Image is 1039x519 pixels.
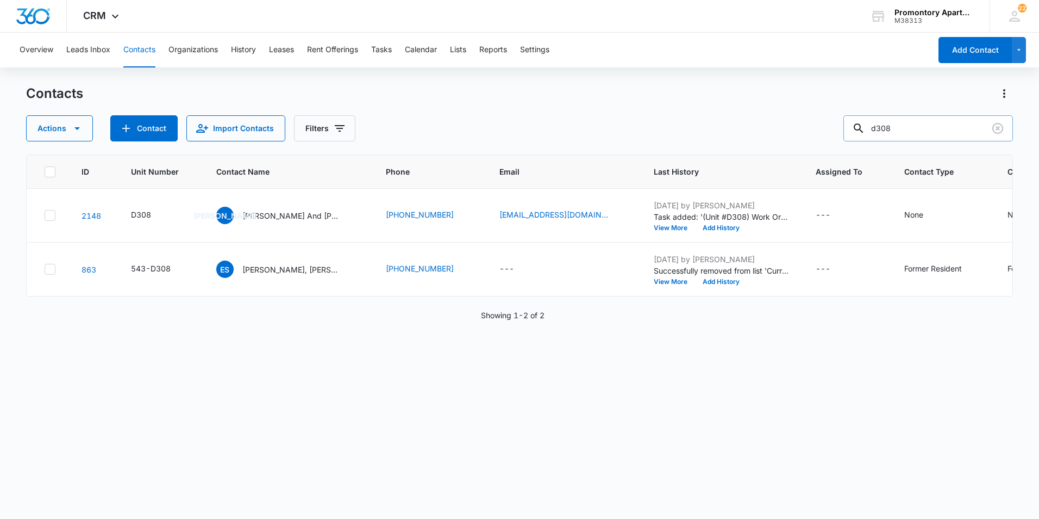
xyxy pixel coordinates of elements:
p: [DATE] by [PERSON_NAME] [654,254,790,265]
div: Contact Name - Eduardo, Saul Escobedo - Select to Edit Field [216,261,360,278]
div: Contact Type - Former Resident - Select to Edit Field [904,263,981,276]
a: [PHONE_NUMBER] [386,209,454,220]
span: CRM [83,10,106,21]
div: account name [894,8,974,17]
button: Actions [26,115,93,141]
button: Reports [479,33,507,67]
a: [PHONE_NUMBER] [386,263,454,274]
button: Add Contact [110,115,178,141]
div: Contact Name - Justin And Kali Bahrer - Select to Edit Field [216,207,360,224]
input: Search Contacts [843,115,1013,141]
div: None [904,209,923,220]
p: [PERSON_NAME], [PERSON_NAME] [242,264,340,275]
button: Calendar [405,33,437,67]
button: Actions [996,85,1013,102]
span: Assigned To [816,166,862,177]
button: Lists [450,33,466,67]
div: D308 [131,209,151,220]
div: Email - - Select to Edit Field [499,263,534,276]
span: ID [82,166,89,177]
p: [PERSON_NAME] And [PERSON_NAME] [242,210,340,221]
span: Contact Type [904,166,966,177]
span: Unit Number [131,166,190,177]
div: Phone - 4042473359 - Select to Edit Field [386,209,473,222]
p: Successfully removed from list 'Current Residents '. [654,265,790,276]
div: Unit Number - 543-D308 - Select to Edit Field [131,263,190,276]
button: Leads Inbox [66,33,110,67]
span: Phone [386,166,458,177]
a: Navigate to contact details page for Justin And Kali Bahrer [82,211,101,220]
div: None [1007,209,1027,220]
div: Unit Number - D308 - Select to Edit Field [131,209,171,222]
button: View More [654,225,695,231]
button: Rent Offerings [307,33,358,67]
span: [PERSON_NAME] [216,207,234,224]
div: --- [816,209,830,222]
div: Assigned To - - Select to Edit Field [816,263,850,276]
button: Leases [269,33,294,67]
button: View More [654,279,695,285]
button: History [231,33,256,67]
span: 22 [1018,4,1027,13]
button: Organizations [168,33,218,67]
div: --- [499,263,514,276]
div: Former Resident [904,263,962,274]
div: --- [816,263,830,276]
p: Showing 1-2 of 2 [481,310,544,321]
span: Last History [654,166,774,177]
p: Task added: '(Unit #D308) Work Order ' [654,211,790,223]
h1: Contacts [26,85,83,102]
span: ES [216,261,234,278]
div: Email - Kbohrer808@gmail.com - Select to Edit Field [499,209,628,222]
button: Add Contact [938,37,1012,63]
div: Contact Type - None - Select to Edit Field [904,209,943,222]
button: Import Contacts [186,115,285,141]
button: Settings [520,33,549,67]
div: 543-D308 [131,263,171,274]
button: Add History [695,225,747,231]
div: account id [894,17,974,24]
button: Overview [20,33,53,67]
button: Contacts [123,33,155,67]
button: Add History [695,279,747,285]
span: Email [499,166,612,177]
a: Navigate to contact details page for Eduardo, Saul Escobedo [82,265,96,274]
a: [EMAIL_ADDRESS][DOMAIN_NAME] [499,209,608,220]
div: notifications count [1018,4,1027,13]
p: [DATE] by [PERSON_NAME] [654,200,790,211]
div: Phone - 9703739061 - Select to Edit Field [386,263,473,276]
button: Tasks [371,33,392,67]
button: Clear [989,120,1006,137]
button: Filters [294,115,355,141]
span: Contact Name [216,166,344,177]
div: Assigned To - - Select to Edit Field [816,209,850,222]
